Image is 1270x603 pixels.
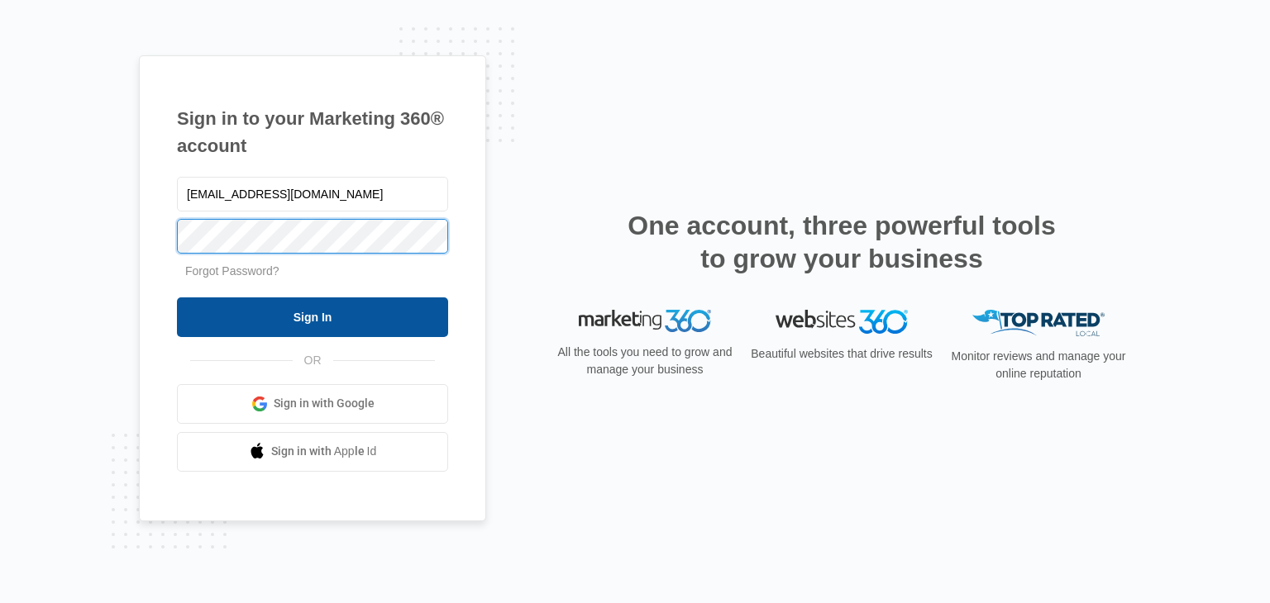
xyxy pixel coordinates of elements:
[177,432,448,472] a: Sign in with Apple Id
[579,310,711,333] img: Marketing 360
[552,344,738,378] p: All the tools you need to grow and manage your business
[177,297,448,337] input: Sign In
[293,352,333,369] span: OR
[946,348,1131,382] p: Monitor reviews and manage your online reputation
[177,384,448,424] a: Sign in with Google
[177,177,448,211] input: Email
[185,264,279,278] a: Forgot Password?
[972,310,1105,337] img: Top Rated Local
[271,443,377,460] span: Sign in with Apple Id
[749,345,934,363] p: Beautiful websites that drive results
[776,310,908,334] img: Websites 360
[177,105,448,159] h1: Sign in to your Marketing 360® account
[623,209,1061,275] h2: One account, three powerful tools to grow your business
[274,395,375,412] span: Sign in with Google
